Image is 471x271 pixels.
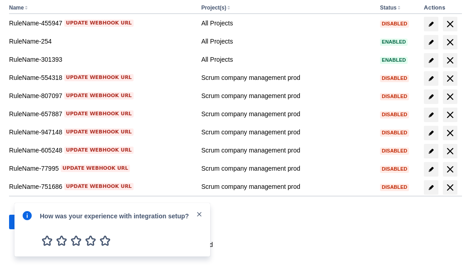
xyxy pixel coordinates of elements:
span: delete [445,91,456,102]
span: Disabled [380,21,409,26]
th: Actions [420,2,462,14]
span: edit [428,111,435,118]
div: RuleName-751686 [9,182,194,191]
span: Update webhook URL [62,165,128,172]
div: RuleName-605248 [9,146,194,155]
span: edit [428,93,435,100]
span: Disabled [380,185,409,190]
span: delete [445,37,456,48]
div: Scrum company management prod [201,73,373,82]
span: delete [445,164,456,175]
div: RuleName-254 [9,37,194,46]
span: delete [445,19,456,30]
span: info [22,210,33,221]
span: 3 [69,233,83,248]
div: RuleName-77995 [9,164,194,173]
span: delete [445,73,456,84]
div: RuleName-455947 [9,19,194,28]
div: All Projects [201,19,373,28]
span: Update webhook URL [66,20,132,27]
span: delete [445,146,456,157]
span: edit [428,129,435,137]
span: delete [445,128,456,138]
span: Update webhook URL [66,110,132,118]
div: Scrum company management prod [201,164,373,173]
span: Enabled [380,58,408,63]
button: Status [380,5,397,11]
div: : jc-a594e332-72b8-4a68-bece-58653d55e01d [16,240,455,249]
span: Enabled [380,39,408,44]
span: Disabled [380,94,409,99]
span: 1 [40,233,54,248]
span: Update webhook URL [66,92,132,99]
div: How was your experience with integration setup? [40,210,196,221]
span: Update webhook URL [66,128,132,136]
div: RuleName-807097 [9,91,194,100]
span: Disabled [380,130,409,135]
span: Update webhook URL [66,147,132,154]
span: 4 [83,233,98,248]
div: All Projects [201,55,373,64]
span: Disabled [380,167,409,172]
button: Name [9,5,24,11]
div: RuleName-657887 [9,109,194,118]
button: Project(s) [201,5,226,11]
span: edit [428,57,435,64]
div: Scrum company management prod [201,91,373,100]
span: edit [428,75,435,82]
span: delete [445,55,456,66]
span: Update webhook URL [66,183,132,190]
span: close [196,211,203,218]
span: 2 [54,233,69,248]
span: delete [445,109,456,120]
div: Scrum company management prod [201,182,373,191]
span: edit [428,39,435,46]
span: edit [428,148,435,155]
span: Disabled [380,148,409,153]
span: Disabled [380,112,409,117]
div: All Projects [201,37,373,46]
span: Update webhook URL [66,74,132,81]
span: edit [428,166,435,173]
span: edit [428,20,435,28]
div: RuleName-947148 [9,128,194,137]
span: 5 [98,233,112,248]
div: Scrum company management prod [201,146,373,155]
div: RuleName-301393 [9,55,194,64]
div: Scrum company management prod [201,109,373,118]
div: RuleName-554318 [9,73,194,82]
div: Scrum company management prod [201,128,373,137]
span: Disabled [380,76,409,81]
span: edit [428,184,435,191]
span: delete [445,182,456,193]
